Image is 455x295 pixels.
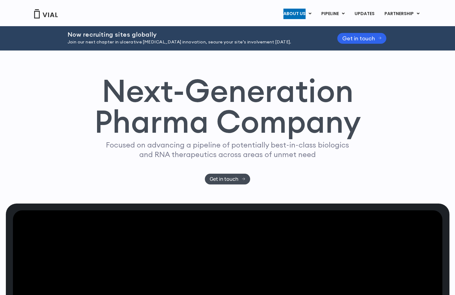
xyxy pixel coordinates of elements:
[210,177,238,181] span: Get in touch
[380,9,425,19] a: PARTNERSHIPMenu Toggle
[337,33,387,44] a: Get in touch
[278,9,316,19] a: ABOUT USMenu Toggle
[342,36,375,41] span: Get in touch
[67,31,322,38] h2: Now recruiting sites globally
[350,9,379,19] a: UPDATES
[104,140,352,159] p: Focused on advancing a pipeline of potentially best-in-class biologics and RNA therapeutics acros...
[205,174,250,184] a: Get in touch
[67,39,322,46] p: Join our next chapter in ulcerative [MEDICAL_DATA] innovation, secure your site’s involvement [DA...
[34,9,58,18] img: Vial Logo
[316,9,349,19] a: PIPELINEMenu Toggle
[94,75,361,137] h1: Next-Generation Pharma Company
